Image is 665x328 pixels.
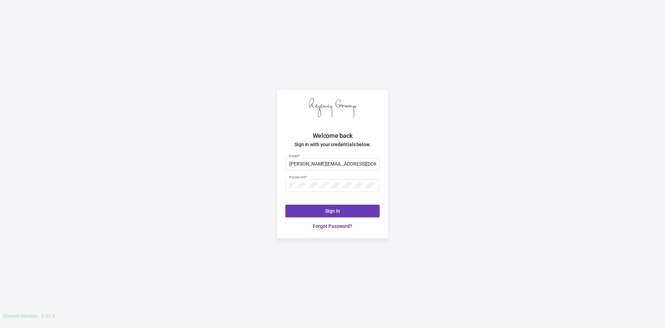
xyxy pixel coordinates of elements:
[285,223,380,230] a: Forgot Password?
[41,312,55,319] div: 0.51.2
[285,205,380,217] button: Sign In
[277,140,388,149] h4: Sign in with your credentials below.
[3,312,38,319] div: Current version:
[277,131,388,140] h2: Welcome back
[309,98,356,118] img: Regency Group logo
[325,208,340,214] span: Sign In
